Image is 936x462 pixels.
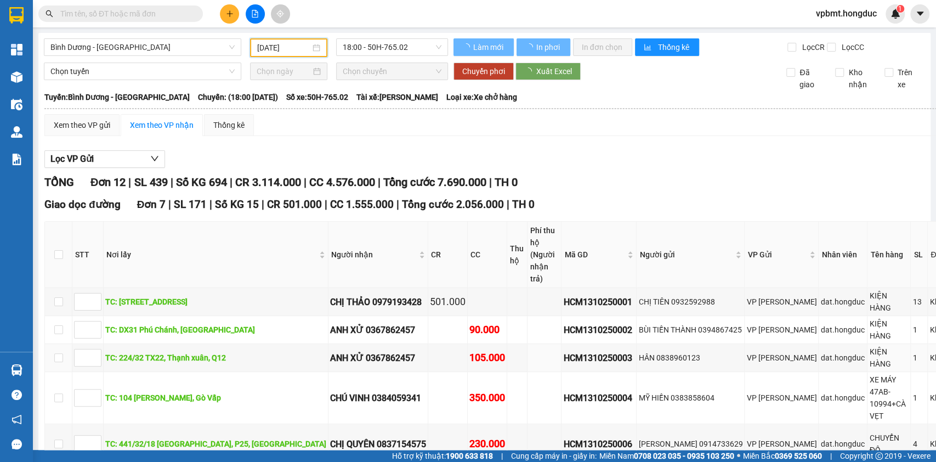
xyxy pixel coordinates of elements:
span: Số KG 694 [175,176,226,189]
div: TC: DX31 Phú Chánh, [GEOGRAPHIC_DATA] [105,324,326,336]
span: Bình Dương - Đắk Lắk [50,39,235,55]
span: Chọn tuyến [50,63,235,80]
span: | [128,176,131,189]
span: Đơn 7 [137,198,166,211]
span: Làm mới [473,41,505,53]
div: KIỆN HÀNG [869,290,909,314]
button: Làm mới [453,38,514,56]
th: SL [911,222,928,288]
input: 13/10/2025 [257,42,310,54]
span: CC 4.576.000 [309,176,375,189]
div: CHỊ TIÊN 0932592988 [638,296,742,308]
div: ANH XỬ 0367862457 [330,351,426,365]
span: | [168,198,171,211]
img: solution-icon [11,154,22,165]
strong: 0369 525 060 [775,452,822,460]
td: HCM1310250003 [561,344,637,372]
span: | [262,198,264,211]
span: Cung cấp máy in - giấy in: [511,450,597,462]
span: TH 0 [512,198,534,211]
td: HCM1310250002 [561,316,637,344]
div: 350.000 [469,390,505,405]
div: dat.hongduc [820,324,865,336]
div: KIỆN HÀNG [869,346,909,370]
span: | [501,450,503,462]
span: 1 [898,5,902,13]
span: Mã GD [564,249,625,261]
th: Phí thu hộ (Người nhận trả) [527,222,561,288]
span: Số KG 15 [215,198,259,211]
div: 13 [912,296,926,308]
th: CC [468,222,507,288]
div: VP [PERSON_NAME] [746,352,816,364]
th: Nhân viên [819,222,867,288]
span: bar-chart [644,43,653,52]
div: TC: [STREET_ADDRESS] [105,296,326,308]
img: warehouse-icon [11,126,22,138]
img: logo-vxr [9,7,24,24]
td: HCM1310250001 [561,288,637,316]
span: Nơi lấy [106,249,317,261]
span: loading [525,43,535,51]
div: MỸ HIỀN 0383858604 [638,392,742,404]
button: bar-chartThống kê [635,38,699,56]
div: dat.hongduc [820,392,865,404]
span: | [377,176,380,189]
div: dat.hongduc [820,438,865,450]
span: notification [12,414,22,425]
span: plus [226,10,234,18]
span: aim [276,10,284,18]
div: HCM1310250006 [563,437,634,451]
div: XE MÁY 47AB-10994+CÀ VẸT [869,374,909,422]
span: CR 501.000 [267,198,322,211]
div: 1 [912,324,926,336]
div: ANH XỬ 0367862457 [330,323,426,337]
div: 1 [912,392,926,404]
div: BÙI TIẾN THÀNH 0394867425 [638,324,742,336]
span: VP Gửi [747,249,807,261]
span: Lọc VP Gửi [50,152,94,166]
th: Thu hộ [507,222,527,288]
span: CR 3.114.000 [235,176,300,189]
input: Chọn ngày [257,65,311,77]
span: Xuất Excel [536,65,572,77]
span: | [489,176,491,189]
b: Tuyến: Bình Dương - [GEOGRAPHIC_DATA] [44,93,190,102]
span: | [830,450,832,462]
span: Loại xe: Xe chở hàng [446,91,517,103]
div: VP [PERSON_NAME] [746,438,816,450]
span: TH 0 [494,176,517,189]
th: STT [72,222,104,288]
div: [PERSON_NAME] 0914733629 [638,438,742,450]
div: dat.hongduc [820,296,865,308]
strong: 1900 633 818 [446,452,493,460]
span: file-add [251,10,259,18]
span: | [209,198,212,211]
button: In phơi [517,38,570,56]
span: Miền Bắc [743,450,822,462]
span: | [303,176,306,189]
span: Người gửi [639,249,733,261]
span: caret-down [915,9,925,19]
div: 501.000 [430,294,466,309]
span: Đã giao [795,66,827,91]
span: SL 171 [174,198,207,211]
button: caret-down [910,4,929,24]
span: loading [462,43,472,51]
span: Thống kê [657,41,690,53]
span: | [229,176,232,189]
div: CHUYỂN ĐỒ [869,432,909,456]
div: HCM1310250004 [563,391,634,405]
img: warehouse-icon [11,364,22,376]
span: CC 1.555.000 [330,198,394,211]
span: Chuyến: (18:00 [DATE]) [198,91,278,103]
span: Trên xe [893,66,925,91]
span: Người nhận [331,249,417,261]
span: 18:00 - 50H-765.02 [343,39,441,55]
div: KIỆN HÀNG [869,318,909,342]
span: Hỗ trợ kỹ thuật: [392,450,493,462]
span: down [150,154,159,163]
span: Đơn 12 [90,176,126,189]
div: CHÚ VINH 0384059341 [330,391,426,405]
div: VP [PERSON_NAME] [746,392,816,404]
